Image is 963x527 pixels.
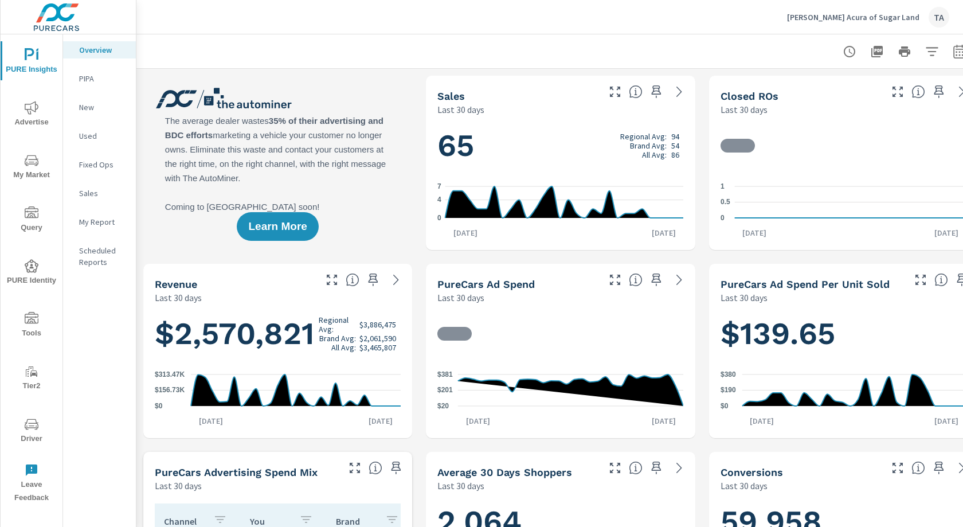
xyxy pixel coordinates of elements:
[79,102,127,113] p: New
[437,182,441,190] text: 7
[437,479,484,493] p: Last 30 days
[63,41,136,58] div: Overview
[921,40,944,63] button: Apply Filters
[155,402,163,410] text: $0
[670,83,688,101] a: See more details in report
[331,343,356,352] p: All Avg:
[647,83,666,101] span: Save this to your personalized report
[437,291,484,305] p: Last 30 days
[4,312,59,340] span: Tools
[79,245,127,268] p: Scheduled Reports
[191,415,231,427] p: [DATE]
[670,271,688,289] a: See more details in report
[79,130,127,142] p: Used
[721,466,783,478] h5: Conversions
[721,387,736,395] text: $190
[155,387,185,395] text: $156.73K
[4,417,59,446] span: Driver
[4,48,59,76] span: PURE Insights
[63,213,136,231] div: My Report
[1,34,62,509] div: nav menu
[629,461,643,475] span: A rolling 30 day total of daily Shoppers on the dealership website, averaged over the selected da...
[670,459,688,477] a: See more details in report
[4,259,59,287] span: PURE Identity
[437,278,535,290] h5: PureCars Ad Spend
[642,150,667,159] p: All Avg:
[155,314,401,353] h1: $2,570,821
[387,459,405,477] span: Save this to your personalized report
[63,99,136,116] div: New
[647,271,666,289] span: Save this to your personalized report
[929,7,949,28] div: TA
[629,273,643,287] span: Total cost of media for all PureCars channels for the selected dealership group over the selected...
[437,90,465,102] h5: Sales
[721,214,725,222] text: 0
[630,141,667,150] p: Brand Avg:
[721,182,725,190] text: 1
[734,227,774,239] p: [DATE]
[155,278,197,290] h5: Revenue
[63,156,136,173] div: Fixed Ops
[606,83,624,101] button: Make Fullscreen
[4,206,59,235] span: Query
[63,185,136,202] div: Sales
[4,101,59,129] span: Advertise
[237,212,318,241] button: Learn More
[606,459,624,477] button: Make Fullscreen
[359,343,396,352] p: $3,465,807
[319,315,356,334] p: Regional Avg:
[346,459,364,477] button: Make Fullscreen
[336,516,376,527] p: Brand
[911,461,925,475] span: The number of dealer-specified goals completed by a visitor. [Source: This data is provided by th...
[721,291,768,305] p: Last 30 days
[721,370,736,378] text: $380
[721,90,778,102] h5: Closed ROs
[250,516,290,527] p: You
[787,12,919,22] p: [PERSON_NAME] Acura of Sugar Land
[888,459,907,477] button: Make Fullscreen
[359,334,396,343] p: $2,061,590
[323,271,341,289] button: Make Fullscreen
[644,415,684,427] p: [DATE]
[644,227,684,239] p: [DATE]
[930,459,948,477] span: Save this to your personalized report
[721,103,768,116] p: Last 30 days
[155,479,202,493] p: Last 30 days
[437,196,441,204] text: 4
[346,273,359,287] span: Total sales revenue over the selected date range. [Source: This data is sourced from the dealer’s...
[606,271,624,289] button: Make Fullscreen
[647,459,666,477] span: Save this to your personalized report
[866,40,888,63] button: "Export Report to PDF"
[911,271,930,289] button: Make Fullscreen
[671,150,679,159] p: 86
[361,415,401,427] p: [DATE]
[437,402,449,410] text: $20
[155,370,185,378] text: $313.47K
[79,73,127,84] p: PIPA
[63,70,136,87] div: PIPA
[911,85,925,99] span: Number of Repair Orders Closed by the selected dealership group over the selected time range. [So...
[155,291,202,305] p: Last 30 days
[79,44,127,56] p: Overview
[155,466,318,478] h5: PureCars Advertising Spend Mix
[445,227,486,239] p: [DATE]
[620,132,667,141] p: Regional Avg:
[364,271,382,289] span: Save this to your personalized report
[437,386,453,394] text: $201
[437,126,683,165] h1: 65
[79,159,127,170] p: Fixed Ops
[893,40,916,63] button: Print Report
[930,83,948,101] span: Save this to your personalized report
[437,103,484,116] p: Last 30 days
[721,198,730,206] text: 0.5
[437,214,441,222] text: 0
[934,273,948,287] span: Average cost of advertising per each vehicle sold at the dealer over the selected date range. The...
[79,188,127,199] p: Sales
[4,463,59,505] span: Leave Feedback
[671,132,679,141] p: 94
[79,216,127,228] p: My Report
[742,415,782,427] p: [DATE]
[458,415,498,427] p: [DATE]
[387,271,405,289] a: See more details in report
[319,334,356,343] p: Brand Avg:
